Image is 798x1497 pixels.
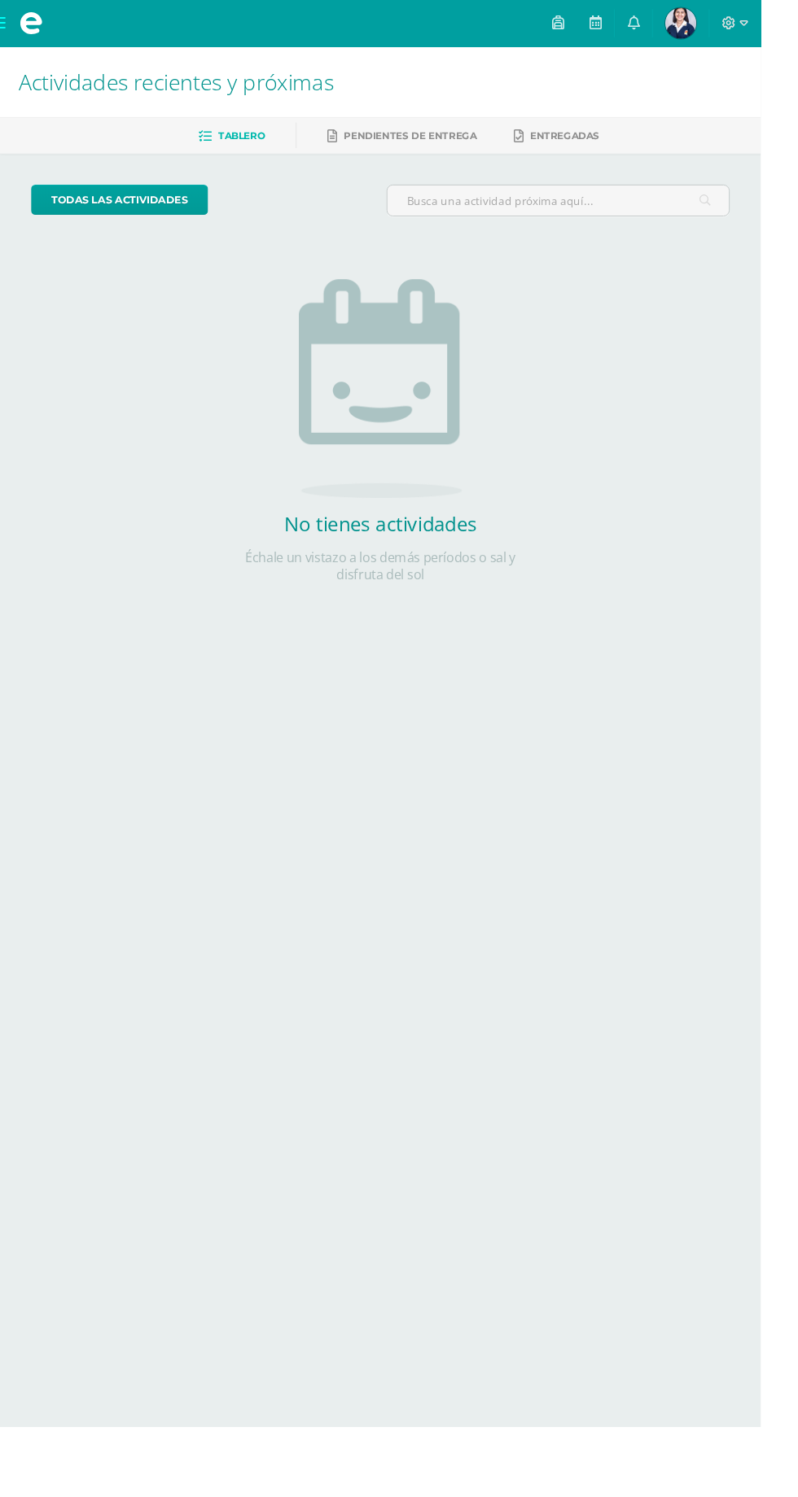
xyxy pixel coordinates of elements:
a: Pendientes de entrega [344,129,500,155]
span: Entregadas [556,136,629,148]
p: Échale un vistazo a los demás períodos o sal y disfruta del sol [236,576,562,612]
input: Busca una actividad próxima aquí... [406,194,765,226]
a: todas las Actividades [33,194,218,225]
span: Actividades recientes y próximas [20,70,350,101]
span: Tablero [229,136,278,148]
a: Entregadas [539,129,629,155]
img: c9529e1355c96afb2827b4511a60110c.png [698,8,730,41]
a: Tablero [208,129,278,155]
span: Pendientes de entrega [361,136,500,148]
img: no_activities.png [313,293,484,522]
h2: No tienes actividades [236,535,562,563]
